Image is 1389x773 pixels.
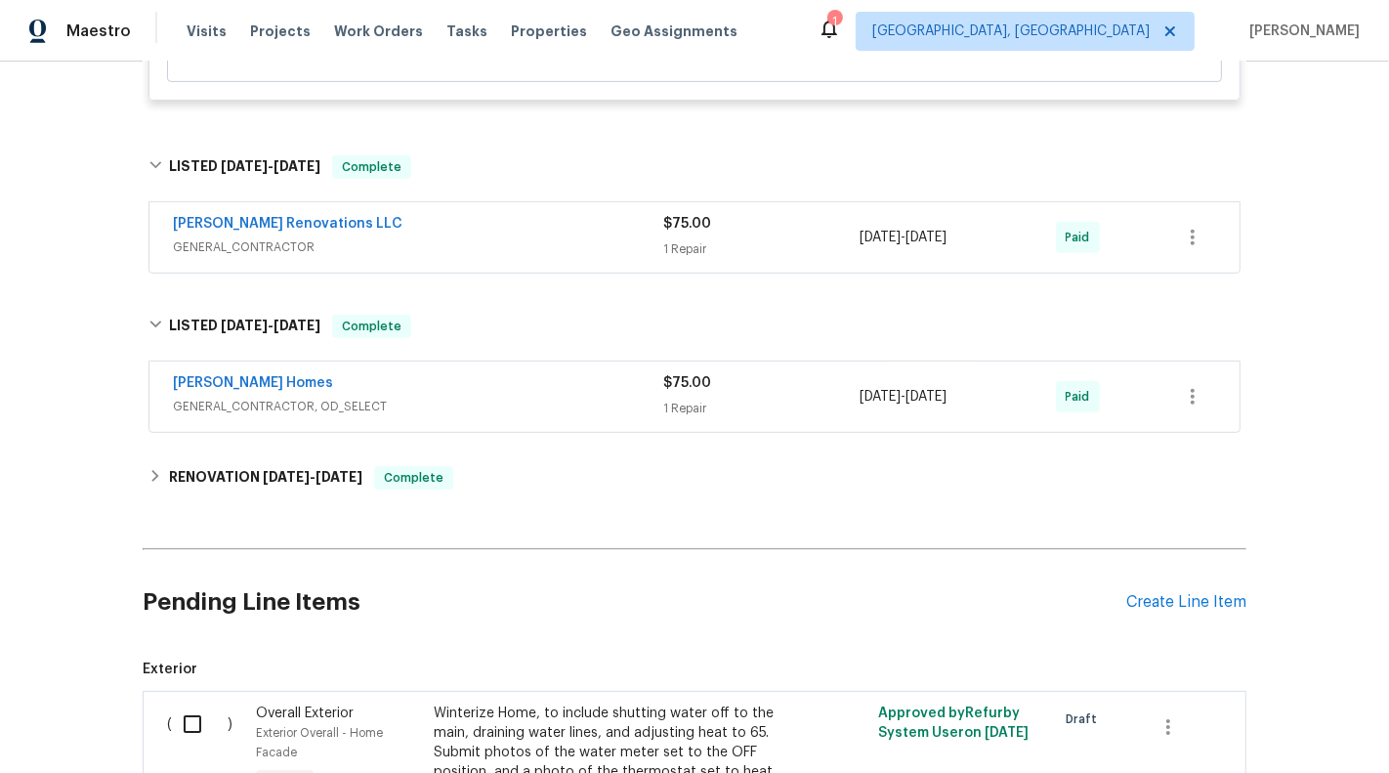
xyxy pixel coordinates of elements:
div: LISTED [DATE]-[DATE]Complete [143,136,1246,198]
span: $75.00 [663,217,711,231]
span: Work Orders [334,21,423,41]
span: - [860,387,947,407]
span: Tasks [446,24,487,38]
span: Maestro [66,21,131,41]
a: [PERSON_NAME] Renovations LLC [173,217,402,231]
span: Exterior [143,660,1246,679]
span: [PERSON_NAME] [1242,21,1360,41]
span: [DATE] [274,159,320,173]
h6: RENOVATION [169,466,362,490]
span: - [263,470,362,484]
a: [PERSON_NAME] Homes [173,376,333,390]
span: Exterior Overall - Home Facade [256,727,383,758]
div: 1 [827,12,841,31]
span: Approved by Refurby System User on [878,707,1029,740]
span: Properties [511,21,587,41]
span: Complete [376,468,451,488]
span: GENERAL_CONTRACTOR, OD_SELECT [173,397,663,416]
span: [DATE] [905,231,947,244]
span: [DATE] [860,231,901,244]
span: - [221,159,320,173]
span: [DATE] [905,390,947,404]
span: Projects [250,21,311,41]
span: - [860,228,947,247]
h6: LISTED [169,315,320,338]
span: [DATE] [316,470,362,484]
span: Complete [334,157,409,177]
h6: LISTED [169,155,320,179]
span: [DATE] [860,390,901,404]
span: [DATE] [274,319,320,332]
div: 1 Repair [663,239,860,259]
div: LISTED [DATE]-[DATE]Complete [143,295,1246,358]
div: 1 Repair [663,399,860,418]
span: Paid [1066,228,1098,247]
h2: Pending Line Items [143,557,1126,648]
span: Visits [187,21,227,41]
span: [GEOGRAPHIC_DATA], [GEOGRAPHIC_DATA] [872,21,1150,41]
span: [DATE] [263,470,310,484]
span: $75.00 [663,376,711,390]
span: [DATE] [985,726,1029,740]
div: Create Line Item [1126,593,1246,612]
span: Complete [334,317,409,336]
div: RENOVATION [DATE]-[DATE]Complete [143,454,1246,501]
span: Overall Exterior [256,707,354,720]
span: [DATE] [221,159,268,173]
span: Paid [1066,387,1098,407]
span: Draft [1066,709,1105,729]
span: [DATE] [221,319,268,332]
span: GENERAL_CONTRACTOR [173,237,663,257]
span: Geo Assignments [610,21,737,41]
span: - [221,319,320,332]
